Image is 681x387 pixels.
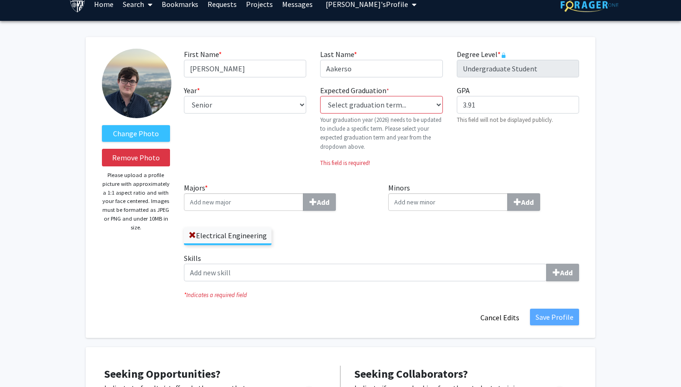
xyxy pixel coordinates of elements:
input: Majors*Add [184,193,303,211]
button: Minors [507,193,540,211]
label: Electrical Engineering [184,228,271,243]
button: Cancel Edits [474,309,525,326]
label: Expected Graduation [320,85,389,96]
i: Indicates a required field [184,291,579,299]
b: Add [521,197,534,207]
b: Add [560,268,573,277]
label: ChangeProfile Picture [102,125,170,142]
iframe: Chat [7,345,39,380]
button: Remove Photo [102,149,170,166]
button: Save Profile [530,309,579,325]
label: Degree Level [457,49,506,60]
input: MinorsAdd [388,193,508,211]
button: Majors* [303,193,336,211]
p: Your graduation year (2026) needs to be updated to include a specific term. Please select your ex... [320,115,442,151]
svg: This information is provided and automatically updated by Johns Hopkins University and is not edi... [501,52,506,58]
input: SkillsAdd [184,264,547,281]
button: Skills [546,264,579,281]
label: Majors [184,182,375,211]
p: Please upload a profile picture with approximately a 1:1 aspect ratio and with your face centered... [102,171,170,232]
label: Year [184,85,200,96]
label: First Name [184,49,222,60]
label: GPA [457,85,470,96]
label: Skills [184,253,579,281]
label: Minors [388,182,579,211]
small: This field will not be displayed publicly. [457,116,553,123]
span: Seeking Collaborators? [354,367,468,381]
img: Profile Picture [102,49,171,118]
b: Add [317,197,329,207]
p: This field is required! [320,159,442,167]
span: Seeking Opportunities? [104,367,221,381]
label: Last Name [320,49,357,60]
